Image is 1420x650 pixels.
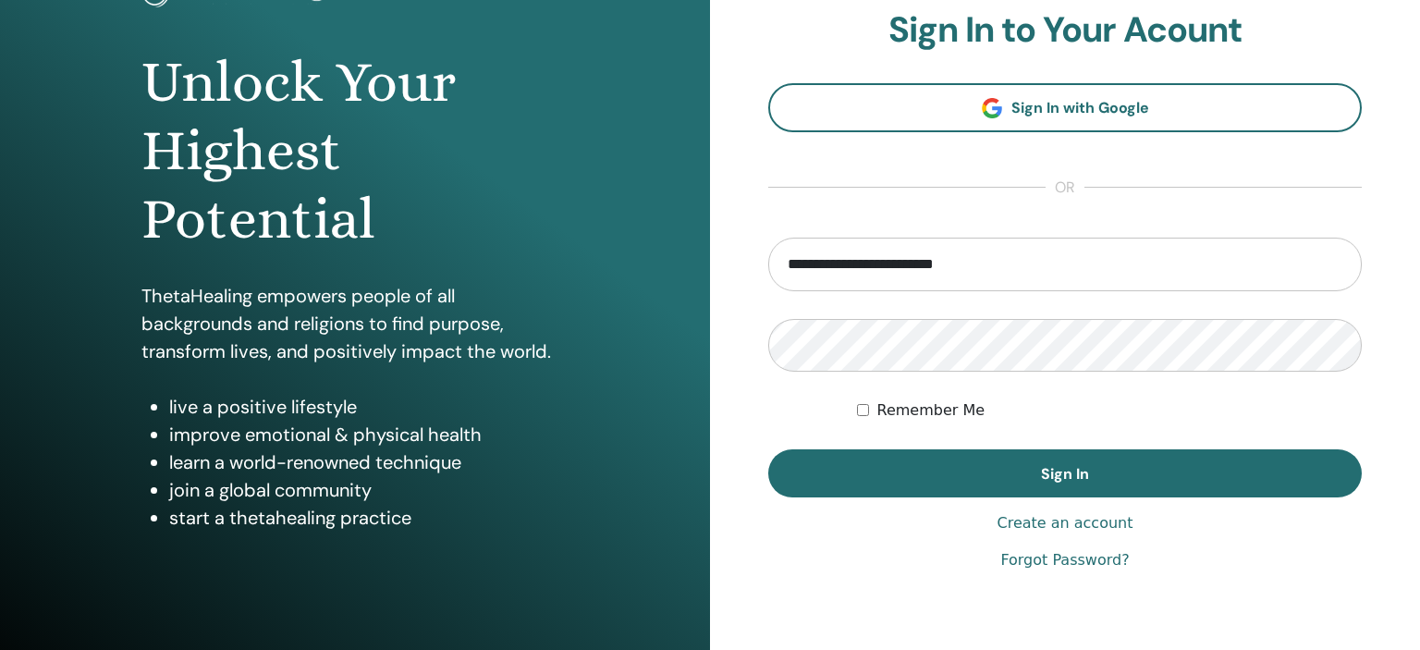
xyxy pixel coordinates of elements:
label: Remember Me [876,399,985,422]
a: Create an account [997,512,1132,534]
a: Sign In with Google [768,83,1362,132]
span: or [1046,177,1084,199]
li: live a positive lifestyle [169,393,569,421]
p: ThetaHealing empowers people of all backgrounds and religions to find purpose, transform lives, a... [141,282,569,365]
div: Keep me authenticated indefinitely or until I manually logout [857,399,1362,422]
li: join a global community [169,476,569,504]
li: start a thetahealing practice [169,504,569,532]
h1: Unlock Your Highest Potential [141,48,569,254]
span: Sign In [1041,464,1089,484]
button: Sign In [768,449,1362,497]
span: Sign In with Google [1011,98,1149,117]
li: learn a world-renowned technique [169,448,569,476]
li: improve emotional & physical health [169,421,569,448]
a: Forgot Password? [1000,549,1129,571]
h2: Sign In to Your Acount [768,9,1362,52]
